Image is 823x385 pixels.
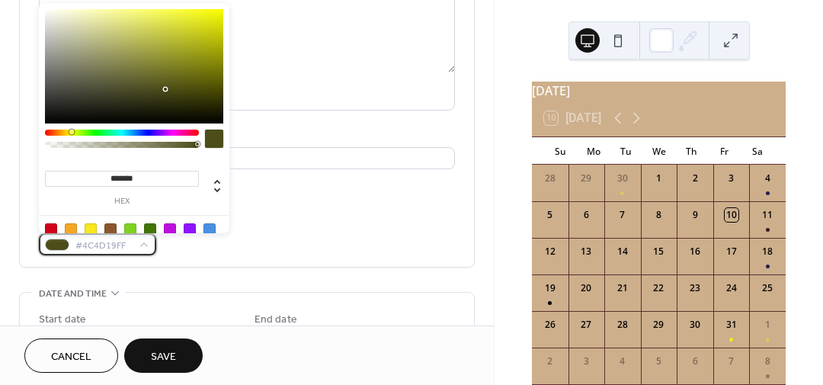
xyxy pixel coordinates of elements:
[151,349,176,365] span: Save
[579,208,593,222] div: 6
[543,245,557,258] div: 12
[642,137,675,165] div: We
[577,137,610,165] div: Mo
[39,312,86,328] div: Start date
[579,281,593,295] div: 20
[124,338,203,373] button: Save
[741,137,773,165] div: Sa
[616,318,629,332] div: 28
[761,355,774,368] div: 8
[725,281,738,295] div: 24
[543,355,557,368] div: 2
[579,245,593,258] div: 13
[39,129,452,145] div: Location
[45,197,199,206] label: hex
[579,318,593,332] div: 27
[688,208,702,222] div: 9
[761,318,774,332] div: 1
[652,208,665,222] div: 8
[616,208,629,222] div: 7
[45,223,57,236] div: #D0021B
[104,223,117,236] div: #8B572A
[610,137,642,165] div: Tu
[708,137,741,165] div: Fr
[85,223,97,236] div: #F8E71C
[675,137,708,165] div: Th
[184,223,196,236] div: #9013FE
[543,318,557,332] div: 26
[616,172,629,185] div: 30
[652,245,665,258] div: 15
[39,286,107,302] span: Date and time
[544,137,577,165] div: Su
[688,318,702,332] div: 30
[543,208,557,222] div: 5
[725,245,738,258] div: 17
[51,349,91,365] span: Cancel
[761,208,774,222] div: 11
[761,172,774,185] div: 4
[725,172,738,185] div: 3
[24,338,118,373] button: Cancel
[532,82,786,100] div: [DATE]
[725,318,738,332] div: 31
[616,245,629,258] div: 14
[616,281,629,295] div: 21
[75,238,132,254] span: #4C4D19FF
[616,355,629,368] div: 4
[65,223,77,236] div: #F5A623
[255,312,297,328] div: End date
[725,355,738,368] div: 7
[688,281,702,295] div: 23
[124,223,136,236] div: #7ED321
[652,318,665,332] div: 29
[579,355,593,368] div: 3
[144,223,156,236] div: #417505
[652,281,665,295] div: 22
[543,172,557,185] div: 28
[688,355,702,368] div: 6
[579,172,593,185] div: 29
[652,172,665,185] div: 1
[688,245,702,258] div: 16
[543,281,557,295] div: 19
[761,245,774,258] div: 18
[164,223,176,236] div: #BD10E0
[652,355,665,368] div: 5
[203,223,216,236] div: #4A90E2
[725,208,738,222] div: 10
[688,172,702,185] div: 2
[761,281,774,295] div: 25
